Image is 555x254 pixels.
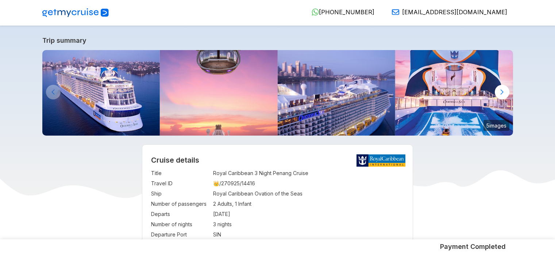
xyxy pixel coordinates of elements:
td: Departure Port [151,230,209,240]
td: 2 Adults, 1 Infant [213,199,404,209]
h5: Payment Completed [440,242,506,251]
a: Trip summary [42,37,513,44]
td: 👑/270925/14416 [213,178,404,189]
td: : [209,199,213,209]
td: Travel ID [151,178,209,189]
a: [PHONE_NUMBER] [306,8,374,16]
img: WhatsApp [312,8,319,16]
td: : [209,230,213,240]
a: [EMAIL_ADDRESS][DOMAIN_NAME] [386,8,507,16]
td: Title [151,168,209,178]
h2: Cruise details [151,156,404,164]
td: : [209,209,213,219]
td: : [209,168,213,178]
td: [DATE] [213,209,404,219]
img: ovation-exterior-back-aerial-sunset-port-ship.jpg [42,50,160,136]
td: 3 nights [213,219,404,230]
td: : [209,178,213,189]
img: north-star-sunset-ovation-of-the-seas.jpg [160,50,278,136]
td: : [209,219,213,230]
img: ovation-of-the-seas-flowrider-sunset.jpg [395,50,513,136]
img: Email [392,8,399,16]
td: Number of nights [151,219,209,230]
td: Departs [151,209,209,219]
td: Royal Caribbean 3 Night Penang Cruise [213,168,404,178]
td: Ship [151,189,209,199]
td: : [209,189,213,199]
td: Number of passengers [151,199,209,209]
span: [PHONE_NUMBER] [319,8,374,16]
td: SIN [213,230,404,240]
small: 5 images [483,120,509,131]
span: [EMAIL_ADDRESS][DOMAIN_NAME] [402,8,507,16]
td: Royal Caribbean Ovation of the Seas [213,189,404,199]
img: ovation-of-the-seas-departing-from-sydney.jpg [278,50,396,136]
